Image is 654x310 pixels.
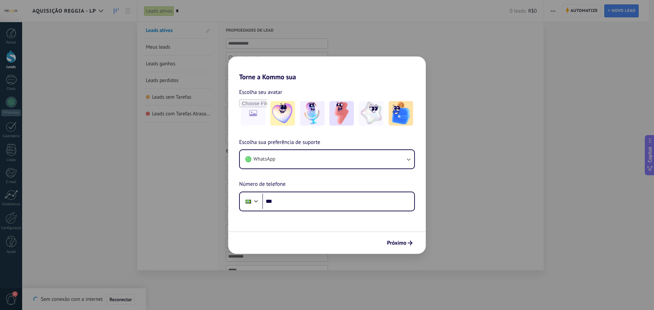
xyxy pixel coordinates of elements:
[239,88,282,97] span: Escolha seu avatar
[242,194,255,209] div: Brazil: + 55
[389,101,413,126] img: -5.jpeg
[239,138,320,147] span: Escolha sua preferência de suporte
[270,101,295,126] img: -1.jpeg
[240,150,414,168] button: WhatsApp
[253,156,275,163] span: WhatsApp
[384,237,416,249] button: Próximo
[228,56,426,81] h2: Torne a Kommo sua
[329,101,354,126] img: -3.jpeg
[387,241,406,245] span: Próximo
[300,101,325,126] img: -2.jpeg
[239,180,285,189] span: Número de telefone
[359,101,384,126] img: -4.jpeg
